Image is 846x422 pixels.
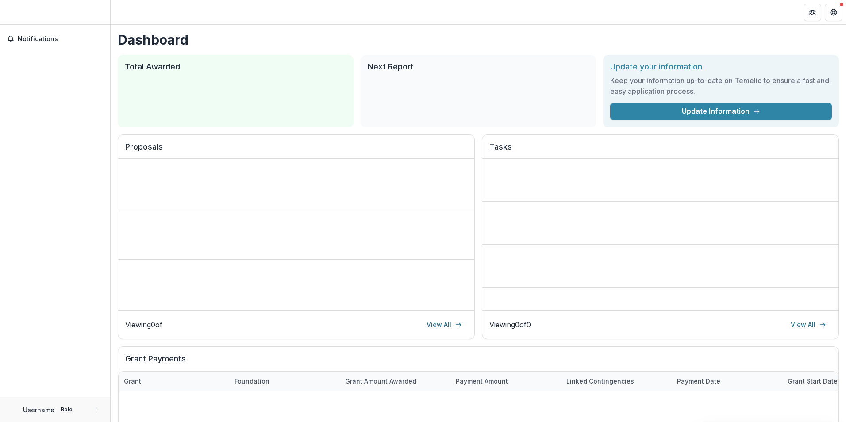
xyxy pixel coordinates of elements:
[804,4,821,21] button: Partners
[610,75,832,96] h3: Keep your information up-to-date on Temelio to ensure a fast and easy application process.
[421,318,467,332] a: View All
[118,32,839,48] h1: Dashboard
[18,35,103,43] span: Notifications
[23,405,54,414] p: Username
[610,103,832,120] a: Update Information
[125,62,346,72] h2: Total Awarded
[785,318,831,332] a: View All
[125,319,162,330] p: Viewing 0 of
[4,32,107,46] button: Notifications
[825,4,842,21] button: Get Help
[489,319,531,330] p: Viewing 0 of 0
[125,354,831,371] h2: Grant Payments
[91,404,101,415] button: More
[58,406,75,414] p: Role
[489,142,831,159] h2: Tasks
[610,62,832,72] h2: Update your information
[368,62,589,72] h2: Next Report
[125,142,467,159] h2: Proposals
